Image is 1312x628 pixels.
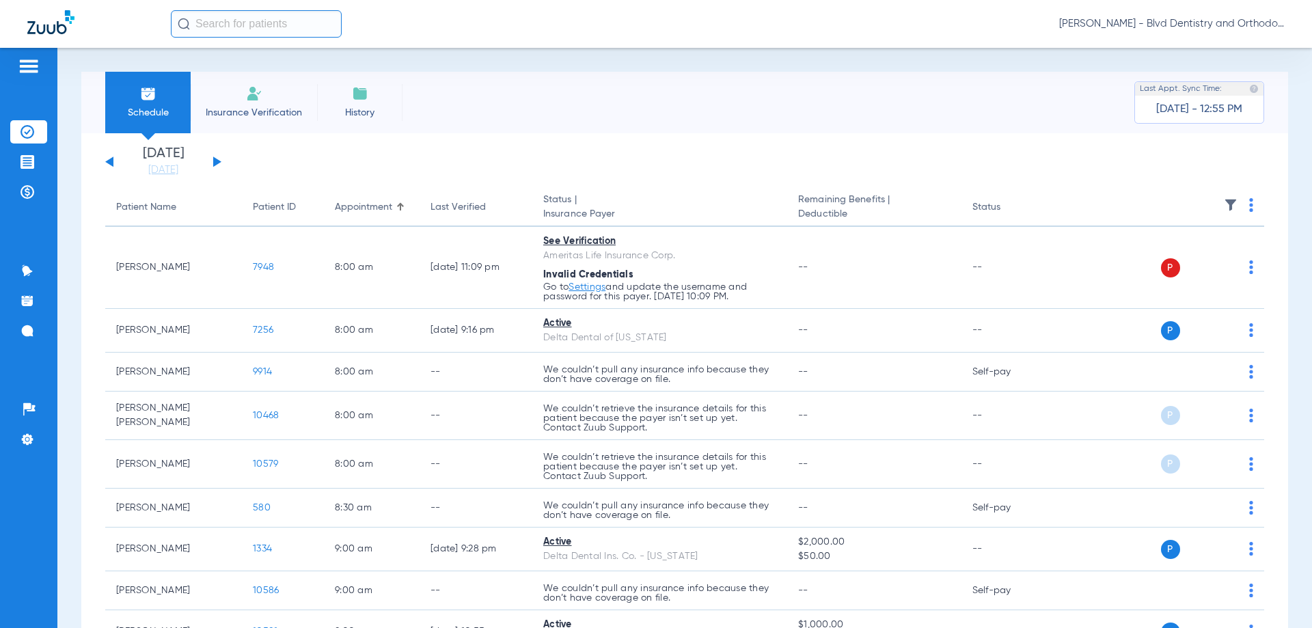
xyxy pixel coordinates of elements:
a: Settings [569,282,605,292]
img: History [352,85,368,102]
span: [DATE] - 12:55 PM [1156,103,1242,116]
div: Appointment [335,200,409,215]
p: We couldn’t retrieve the insurance details for this patient because the payer isn’t set up yet. C... [543,452,776,481]
img: group-dot-blue.svg [1249,198,1253,212]
span: -- [798,262,808,272]
th: Status [961,189,1054,227]
span: 1334 [253,544,272,554]
span: 10579 [253,459,278,469]
a: [DATE] [122,163,204,177]
p: We couldn’t pull any insurance info because they don’t have coverage on file. [543,501,776,520]
span: 10586 [253,586,279,595]
span: 7256 [253,325,273,335]
td: -- [961,440,1054,489]
span: Insurance Verification [201,106,307,120]
img: filter.svg [1224,198,1238,212]
span: 9914 [253,367,272,377]
td: 8:00 AM [324,353,420,392]
td: 9:00 AM [324,528,420,571]
div: See Verification [543,234,776,249]
td: [PERSON_NAME] [105,309,242,353]
span: [PERSON_NAME] - Blvd Dentistry and Orthodontics [GEOGRAPHIC_DATA] [1059,17,1285,31]
img: Search Icon [178,18,190,30]
span: Schedule [115,106,180,120]
div: Patient Name [116,200,176,215]
img: group-dot-blue.svg [1249,542,1253,556]
img: Manual Insurance Verification [246,85,262,102]
span: P [1161,406,1180,425]
th: Status | [532,189,787,227]
div: Active [543,316,776,331]
div: Patient Name [116,200,231,215]
span: 580 [253,503,271,513]
td: -- [420,353,532,392]
span: Deductible [798,207,950,221]
td: -- [961,309,1054,353]
div: Active [543,535,776,549]
div: Last Verified [430,200,486,215]
td: -- [420,440,532,489]
span: P [1161,321,1180,340]
td: [PERSON_NAME] [PERSON_NAME] [105,392,242,440]
td: [DATE] 9:28 PM [420,528,532,571]
img: hamburger-icon [18,58,40,74]
span: P [1161,540,1180,559]
td: -- [420,392,532,440]
p: We couldn’t retrieve the insurance details for this patient because the payer isn’t set up yet. C... [543,404,776,433]
td: [PERSON_NAME] [105,440,242,489]
span: -- [798,586,808,595]
td: [DATE] 11:09 PM [420,227,532,309]
img: group-dot-blue.svg [1249,409,1253,422]
td: 8:30 AM [324,489,420,528]
p: Go to and update the username and password for this payer. [DATE] 10:09 PM. [543,282,776,301]
td: [PERSON_NAME] [105,227,242,309]
img: group-dot-blue.svg [1249,260,1253,274]
img: group-dot-blue.svg [1249,457,1253,471]
input: Search for patients [171,10,342,38]
th: Remaining Benefits | [787,189,961,227]
img: group-dot-blue.svg [1249,365,1253,379]
p: We couldn’t pull any insurance info because they don’t have coverage on file. [543,584,776,603]
img: group-dot-blue.svg [1249,501,1253,515]
span: -- [798,411,808,420]
span: P [1161,258,1180,277]
div: Last Verified [430,200,521,215]
span: Last Appt. Sync Time: [1140,82,1222,96]
td: -- [420,571,532,610]
td: Self-pay [961,571,1054,610]
img: last sync help info [1249,84,1259,94]
img: group-dot-blue.svg [1249,323,1253,337]
td: [DATE] 9:16 PM [420,309,532,353]
span: Invalid Credentials [543,270,633,279]
span: -- [798,367,808,377]
span: Insurance Payer [543,207,776,221]
div: Patient ID [253,200,313,215]
p: We couldn’t pull any insurance info because they don’t have coverage on file. [543,365,776,384]
div: Appointment [335,200,392,215]
span: $50.00 [798,549,950,564]
td: -- [961,392,1054,440]
td: Self-pay [961,353,1054,392]
td: -- [961,227,1054,309]
span: P [1161,454,1180,474]
span: History [327,106,392,120]
img: Zuub Logo [27,10,74,34]
div: Delta Dental Ins. Co. - [US_STATE] [543,549,776,564]
div: Ameritas Life Insurance Corp. [543,249,776,263]
td: [PERSON_NAME] [105,571,242,610]
div: Patient ID [253,200,296,215]
td: 8:00 AM [324,309,420,353]
img: group-dot-blue.svg [1249,584,1253,597]
td: 8:00 AM [324,440,420,489]
span: -- [798,459,808,469]
div: Delta Dental of [US_STATE] [543,331,776,345]
td: 9:00 AM [324,571,420,610]
li: [DATE] [122,147,204,177]
td: 8:00 AM [324,392,420,440]
td: [PERSON_NAME] [105,353,242,392]
td: 8:00 AM [324,227,420,309]
span: 7948 [253,262,274,272]
td: [PERSON_NAME] [105,528,242,571]
td: -- [420,489,532,528]
span: 10468 [253,411,279,420]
